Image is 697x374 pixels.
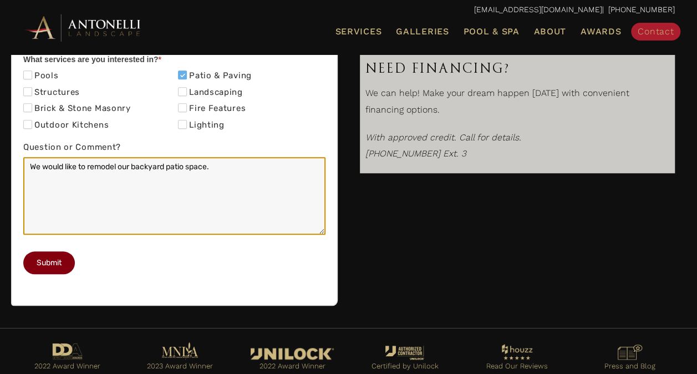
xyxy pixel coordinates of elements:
a: Services [330,24,386,39]
a: [EMAIL_ADDRESS][DOMAIN_NAME] [474,5,602,14]
label: Brick & Stone Masonry [23,103,131,114]
a: Pool & Spa [459,24,523,39]
input: Landscaping [178,87,187,96]
input: Fire Features [178,103,187,112]
span: Galleries [396,26,449,37]
label: Patio & Paving [178,70,252,82]
p: We can help! Make your dream happen [DATE] with convenient financing options. [365,85,670,123]
h3: Need Financing? [365,58,670,79]
span: About [533,27,566,36]
input: Lighting [178,120,187,129]
input: Outdoor Kitchens [23,120,32,129]
span: Awards [581,26,621,37]
label: Fire Features [178,103,246,114]
label: Question or Comment? [23,140,325,157]
a: Galleries [391,24,453,39]
span: Contact [638,26,674,37]
div: What services are you interested in? [23,53,325,69]
label: Structures [23,87,80,98]
label: Lighting [178,120,225,131]
i: With approved credit. Call for details. [365,132,521,143]
input: Brick & Stone Masonry [23,103,32,112]
input: Patio & Paving [178,70,187,79]
img: Antonelli Horizontal Logo [22,12,144,43]
a: Contact [631,23,680,41]
em: [PHONE_NUMBER] Ext. 3 [365,148,466,159]
label: Pools [23,70,59,82]
label: Outdoor Kitchens [23,120,109,131]
button: Submit [23,251,75,274]
span: Services [335,27,381,36]
label: Landscaping [178,87,243,98]
input: Structures [23,87,32,96]
input: Pools [23,70,32,79]
a: About [529,24,571,39]
a: Awards [576,24,625,39]
span: Pool & Spa [463,26,519,37]
p: | [PHONE_NUMBER] [22,3,675,17]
